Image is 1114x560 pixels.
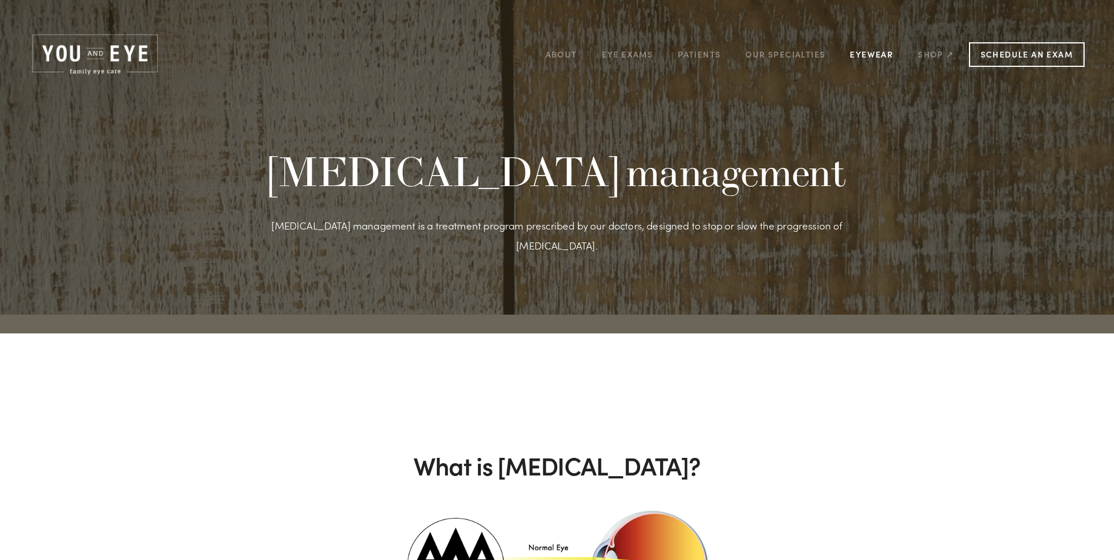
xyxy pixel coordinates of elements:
[602,45,654,63] a: Eye Exams
[918,45,954,63] a: Shop ↗
[29,32,161,77] img: Rochester, MN | You and Eye | Family Eye Care
[850,45,893,63] a: Eyewear
[235,148,879,195] h1: [MEDICAL_DATA] management
[235,451,879,480] h2: What is [MEDICAL_DATA]?
[235,215,879,255] p: [MEDICAL_DATA] management is a treatment program prescribed by our doctors, designed to stop or s...
[546,45,577,63] a: About
[969,42,1085,67] a: Schedule an Exam
[678,45,721,63] a: Patients
[745,49,825,60] a: Our Specialties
